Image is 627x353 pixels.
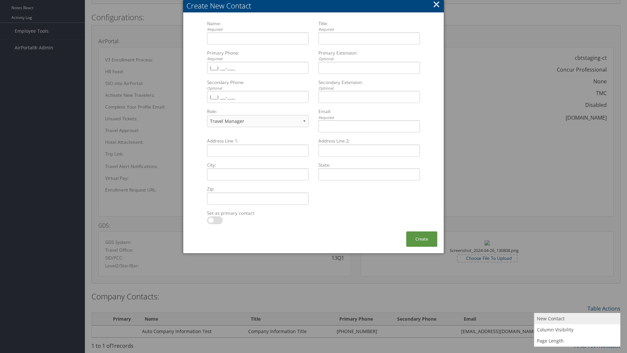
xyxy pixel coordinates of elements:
[318,120,420,132] input: Email:Required
[204,79,311,91] label: Secondary Phone:
[207,56,309,62] div: Required
[316,20,423,32] label: Title:
[204,108,311,115] label: Role:
[207,86,309,91] div: Optional
[207,62,309,74] input: Primary Phone:Required
[406,231,437,247] button: Create
[534,335,620,346] a: Page Length
[207,27,309,32] div: Required
[318,62,420,74] input: Primary Extension:Optional
[318,27,420,32] div: Required
[207,168,309,180] input: City:
[204,138,311,144] label: Address Line 1:
[318,115,420,121] div: Required
[318,86,420,91] div: Optional
[204,20,311,32] label: Name:
[204,210,311,216] label: Set as primary contact
[207,32,309,44] input: Name:Required
[204,50,311,62] label: Primary Phone:
[316,162,423,168] label: State:
[316,79,423,91] label: Secondary Extension:
[186,1,444,11] div: Create New Contact
[204,186,311,192] label: Zip:
[318,168,420,180] input: State:
[207,91,309,103] input: Secondary Phone:Optional
[316,138,423,144] label: Address Line 2:
[207,193,309,205] input: Zip:
[207,115,309,127] select: Role:
[534,324,620,335] a: Column Visibility
[204,162,311,168] label: City:
[207,144,309,157] input: Address Line 1:
[316,50,423,62] label: Primary Extension:
[318,56,420,62] div: Optional
[316,108,423,120] label: Email:
[318,32,420,44] input: Title:Required
[318,144,420,157] input: Address Line 2:
[534,313,620,324] a: New Contact
[318,91,420,103] input: Secondary Extension:Optional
